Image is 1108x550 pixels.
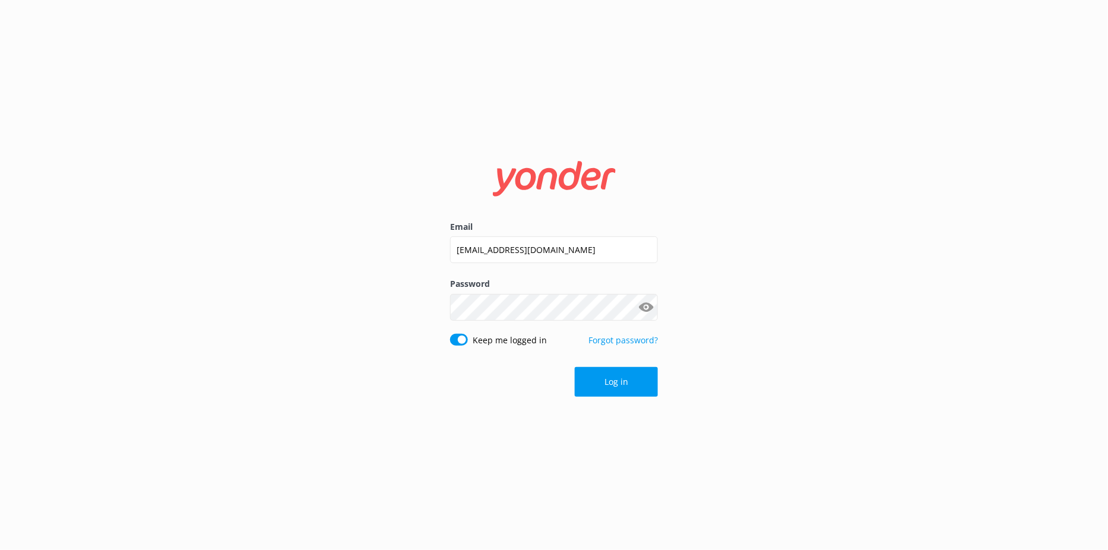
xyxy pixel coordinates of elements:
[473,334,547,347] label: Keep me logged in
[575,367,658,397] button: Log in
[634,295,658,319] button: Show password
[450,220,658,233] label: Email
[450,236,658,263] input: user@emailaddress.com
[588,334,658,346] a: Forgot password?
[450,277,658,290] label: Password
